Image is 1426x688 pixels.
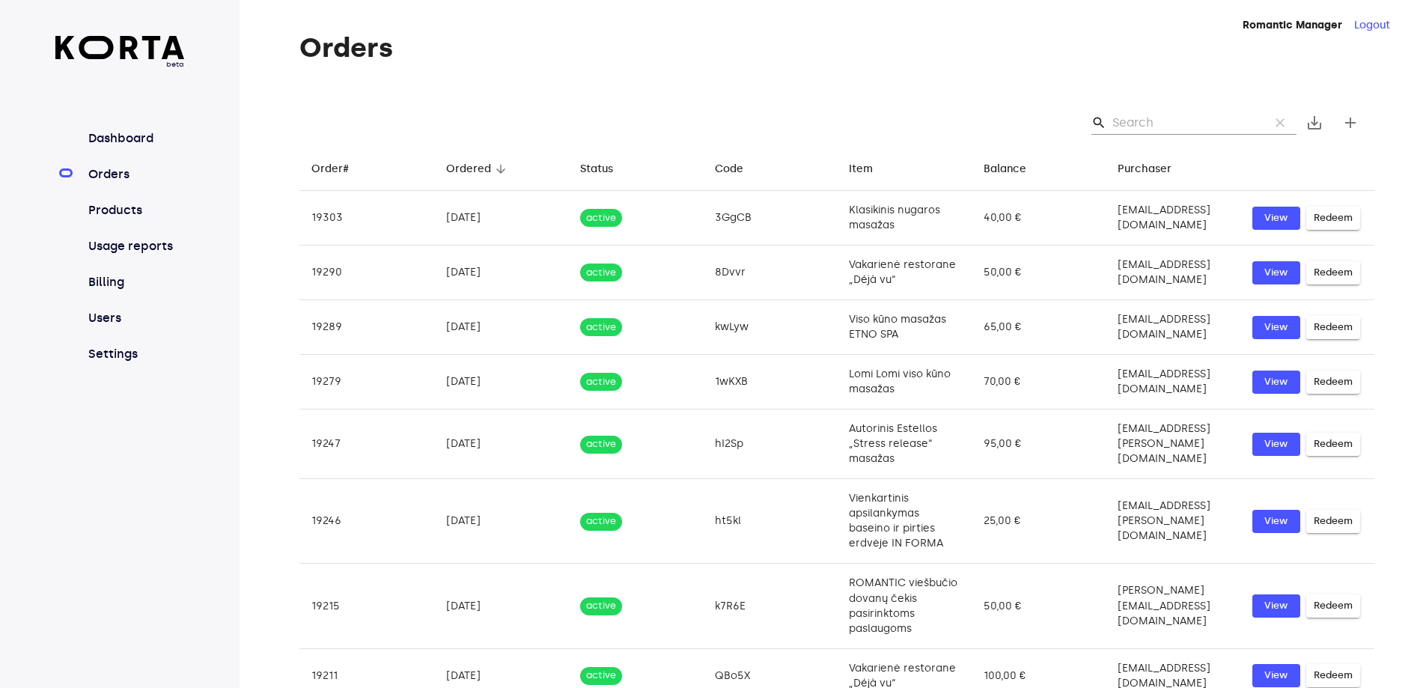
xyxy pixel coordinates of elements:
[1106,479,1240,564] td: [EMAIL_ADDRESS][PERSON_NAME][DOMAIN_NAME]
[1106,300,1240,355] td: [EMAIL_ADDRESS][DOMAIN_NAME]
[1260,597,1293,615] span: View
[1106,564,1240,648] td: [PERSON_NAME][EMAIL_ADDRESS][DOMAIN_NAME]
[984,160,1026,178] div: Balance
[1306,371,1360,394] button: Redeem
[703,564,838,648] td: k7R6E
[434,410,569,479] td: [DATE]
[1314,667,1353,684] span: Redeem
[1306,433,1360,456] button: Redeem
[972,300,1106,355] td: 65,00 €
[55,36,185,59] img: Korta
[703,355,838,410] td: 1wKXB
[703,479,838,564] td: ht5kl
[1112,111,1258,135] input: Search
[85,345,185,363] a: Settings
[434,479,569,564] td: [DATE]
[85,165,185,183] a: Orders
[1252,664,1300,687] button: View
[311,160,368,178] span: Order#
[1260,513,1293,530] span: View
[1260,264,1293,281] span: View
[972,564,1106,648] td: 50,00 €
[715,160,743,178] div: Code
[1260,319,1293,336] span: View
[715,160,763,178] span: Code
[1252,371,1300,394] button: View
[85,309,185,327] a: Users
[299,33,1374,63] h1: Orders
[1243,19,1342,31] strong: Romantic Manager
[434,300,569,355] td: [DATE]
[837,410,972,479] td: Autorinis Estellos „Stress release“ masažas
[299,300,434,355] td: 19289
[1314,210,1353,227] span: Redeem
[1354,18,1390,33] button: Logout
[580,211,622,225] span: active
[580,320,622,335] span: active
[1260,374,1293,391] span: View
[1118,160,1171,178] div: Purchaser
[1252,207,1300,230] button: View
[1252,433,1300,456] button: View
[85,237,185,255] a: Usage reports
[55,59,185,70] span: beta
[580,375,622,389] span: active
[1296,105,1332,141] button: Export
[580,514,622,529] span: active
[1260,436,1293,453] span: View
[1306,664,1360,687] button: Redeem
[972,410,1106,479] td: 95,00 €
[1252,594,1300,618] button: View
[1106,191,1240,246] td: [EMAIL_ADDRESS][DOMAIN_NAME]
[849,160,892,178] span: Item
[434,564,569,648] td: [DATE]
[1341,114,1359,132] span: add
[299,191,434,246] td: 19303
[972,246,1106,300] td: 50,00 €
[837,564,972,648] td: ROMANTIC viešbučio dovanų čekis pasirinktoms paslaugoms
[703,246,838,300] td: 8Dvvr
[311,160,349,178] div: Order#
[1118,160,1191,178] span: Purchaser
[1332,105,1368,141] button: Create new gift card
[85,130,185,147] a: Dashboard
[1314,319,1353,336] span: Redeem
[1314,374,1353,391] span: Redeem
[1306,261,1360,284] button: Redeem
[703,191,838,246] td: 3GgCB
[1306,207,1360,230] button: Redeem
[580,266,622,280] span: active
[1314,513,1353,530] span: Redeem
[837,479,972,564] td: Vienkartinis apsilankymas baseino ir pirties erdvėje IN FORMA
[1252,510,1300,533] button: View
[580,599,622,613] span: active
[837,355,972,410] td: Lomi Lomi viso kūno masažas
[1306,594,1360,618] button: Redeem
[1106,246,1240,300] td: [EMAIL_ADDRESS][DOMAIN_NAME]
[434,246,569,300] td: [DATE]
[703,300,838,355] td: kwLyw
[1252,316,1300,339] button: View
[972,191,1106,246] td: 40,00 €
[580,437,622,451] span: active
[1306,316,1360,339] button: Redeem
[1252,261,1300,284] button: View
[1260,667,1293,684] span: View
[972,479,1106,564] td: 25,00 €
[580,160,613,178] div: Status
[837,246,972,300] td: Vakarienė restorane „Déjà vu“
[1106,355,1240,410] td: [EMAIL_ADDRESS][DOMAIN_NAME]
[446,160,491,178] div: Ordered
[1314,264,1353,281] span: Redeem
[580,160,633,178] span: Status
[299,355,434,410] td: 19279
[434,355,569,410] td: [DATE]
[849,160,873,178] div: Item
[1106,410,1240,479] td: [EMAIL_ADDRESS][PERSON_NAME][DOMAIN_NAME]
[984,160,1046,178] span: Balance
